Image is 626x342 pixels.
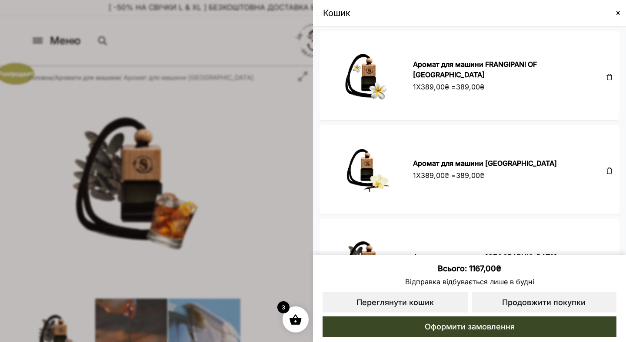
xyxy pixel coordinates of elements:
[496,264,501,273] span: ₴
[323,7,350,20] span: Кошик
[438,264,469,273] span: Всього
[480,170,484,181] span: ₴
[480,82,484,92] span: ₴
[445,170,449,181] span: ₴
[322,276,617,287] span: Відправка відбувається лише в будні
[471,291,618,313] a: Продовжити покупки
[421,82,449,91] bdi: 389,00
[469,264,501,273] bdi: 1167,00
[413,159,557,168] a: Аромат для машини [GEOGRAPHIC_DATA]
[413,82,602,92] div: X
[445,82,449,92] span: ₴
[413,82,416,92] span: 1
[421,171,449,180] bdi: 389,00
[277,301,290,313] span: 3
[413,60,537,79] a: Аромат для машини FRANGIPANI OF [GEOGRAPHIC_DATA]
[413,170,602,181] div: X
[451,170,484,181] span: =
[451,82,484,92] span: =
[456,171,484,180] bdi: 389,00
[413,170,416,181] span: 1
[413,253,557,261] a: Аромат для машини [GEOGRAPHIC_DATA]
[322,291,469,313] a: Переглянути кошик
[456,82,484,91] bdi: 389,00
[322,316,617,338] a: Оформити замовлення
